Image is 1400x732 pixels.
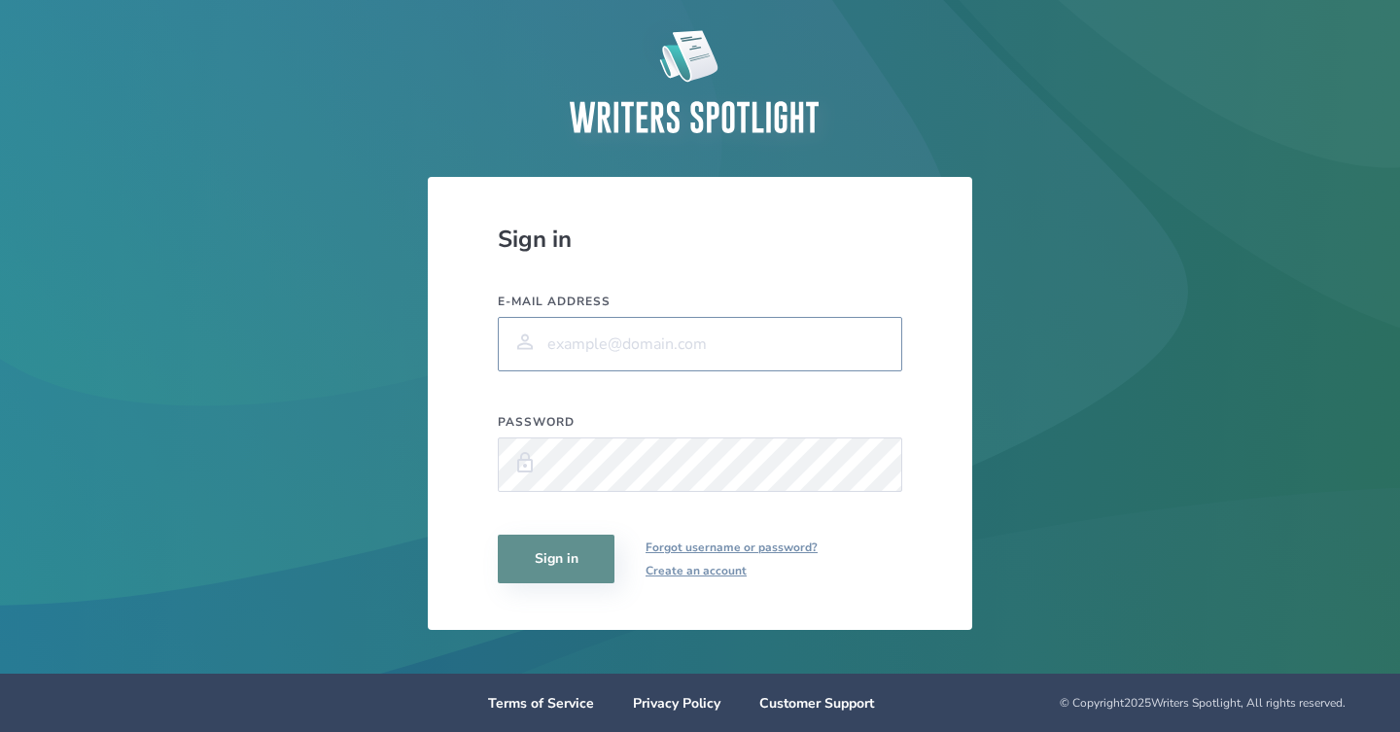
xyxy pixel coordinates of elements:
button: Sign in [498,535,614,583]
a: Terms of Service [488,694,594,713]
a: Create an account [646,559,818,582]
label: E-mail address [498,294,902,309]
div: Sign in [498,224,902,255]
label: Password [498,414,902,430]
div: © Copyright 2025 Writers Spotlight, All rights reserved. [902,695,1346,711]
a: Privacy Policy [633,694,720,713]
a: Customer Support [759,694,874,713]
input: example@domain.com [498,317,902,371]
a: Forgot username or password? [646,536,818,559]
